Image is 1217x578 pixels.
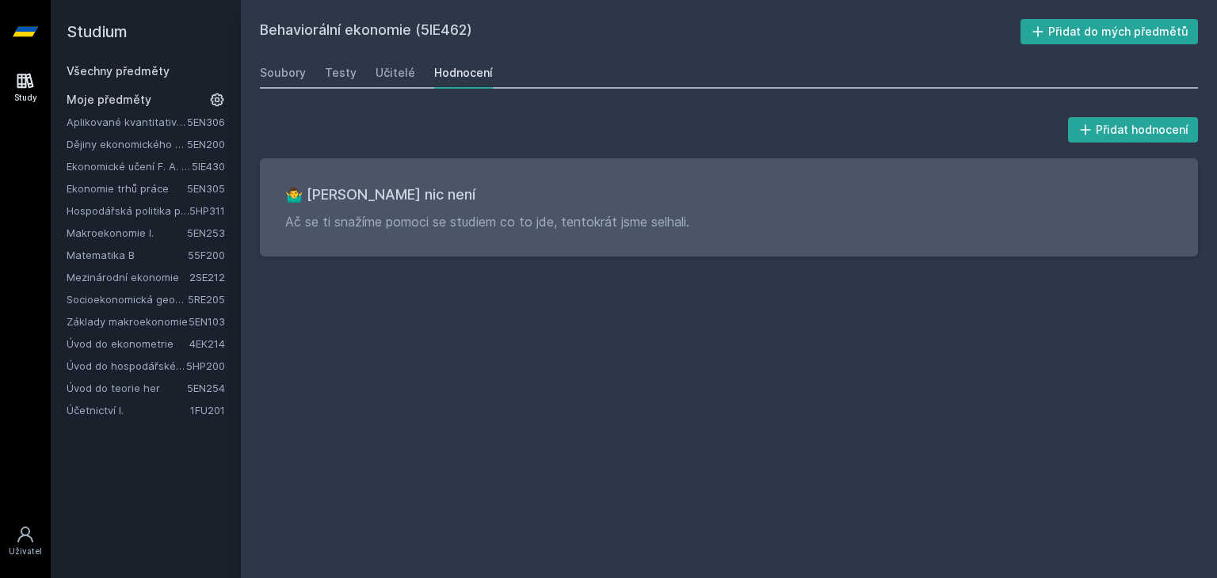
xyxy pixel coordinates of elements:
a: 5HP311 [189,204,225,217]
a: Základy makroekonomie [67,314,189,329]
a: 1FU201 [190,404,225,416]
a: Úvod do ekonometrie [67,336,189,352]
a: Úvod do teorie her [67,380,187,396]
a: 5HP200 [186,359,225,372]
a: 5EN306 [187,116,225,128]
a: Mezinárodní ekonomie [67,269,189,285]
a: Účetnictví I. [67,402,190,418]
a: Study [3,63,48,112]
a: Aplikované kvantitativní metody I [67,114,187,130]
button: Přidat do mých předmětů [1021,19,1199,44]
p: Ač se ti snažíme pomoci se studiem co to jde, tentokrát jsme selhali. [285,212,1173,231]
a: Makroekonomie I. [67,225,187,241]
span: Moje předměty [67,92,151,108]
a: Socioekonomická geografie [67,291,188,307]
a: 2SE212 [189,271,225,283]
div: Uživatel [9,546,42,557]
a: 5EN305 [187,182,225,195]
a: 4EK214 [189,337,225,350]
a: Uživatel [3,517,48,565]
a: 5EN200 [187,138,225,150]
a: Dějiny ekonomického myšlení [67,136,187,152]
a: Ekonomie trhů práce [67,181,187,196]
a: 5EN103 [189,315,225,328]
a: 5EN253 [187,226,225,239]
div: Testy [325,65,357,81]
div: Study [14,92,37,104]
div: Učitelé [376,65,415,81]
h2: Behaviorální ekonomie (5IE462) [260,19,1021,44]
a: 5RE205 [188,293,225,306]
a: 5IE430 [192,160,225,173]
h3: 🤷‍♂️ [PERSON_NAME] nic není [285,184,1173,206]
div: Soubory [260,65,306,81]
div: Hodnocení [434,65,493,81]
a: Hospodářská politika pro země bohaté na přírodní zdroje [67,203,189,219]
a: Úvod do hospodářské a sociální politiky [67,358,186,374]
a: Testy [325,57,357,89]
a: Učitelé [376,57,415,89]
a: 55F200 [188,249,225,261]
a: Hodnocení [434,57,493,89]
a: 5EN254 [187,382,225,394]
a: Matematika B [67,247,188,263]
a: Ekonomické učení F. A. [GEOGRAPHIC_DATA] [67,158,192,174]
a: Soubory [260,57,306,89]
a: Všechny předměty [67,64,170,78]
button: Přidat hodnocení [1068,117,1199,143]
